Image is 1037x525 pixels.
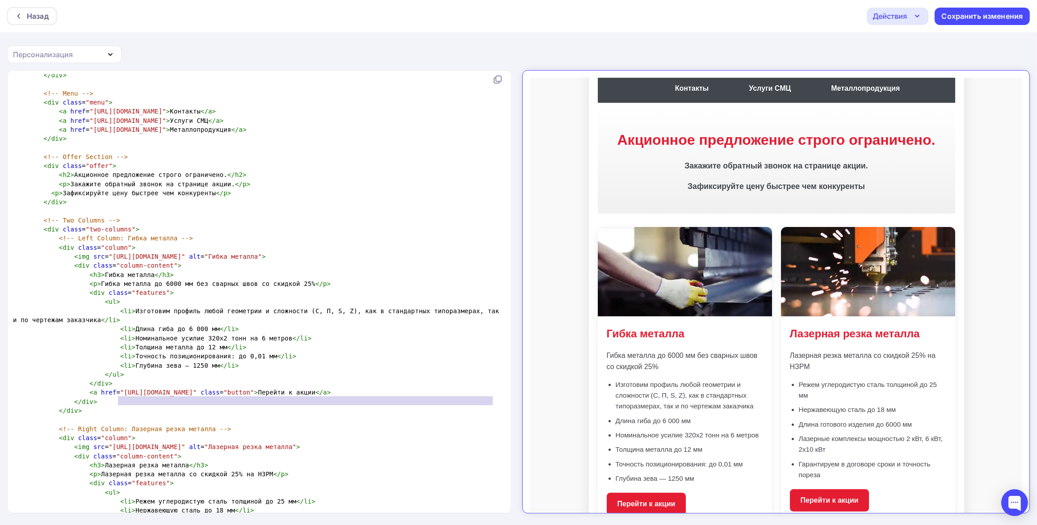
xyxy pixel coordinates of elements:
[243,181,247,188] span: p
[120,325,124,332] span: <
[86,226,135,233] span: "two-columns"
[89,462,93,469] span: <
[235,362,239,369] span: >
[109,443,185,450] span: "[URL][DOMAIN_NAME]"
[63,71,67,79] span: >
[47,226,59,233] span: div
[44,90,93,97] span: <!-- Menu -->
[132,498,136,505] span: >
[269,341,416,352] li: Длина готового изделия до 6000 мм
[205,253,262,260] span: "Гибка металла"
[867,8,928,25] button: Действия
[13,353,296,360] span: Точность позиционирования: до 0,01 мм
[109,99,113,106] span: >
[13,280,331,287] span: Гибка металла до 6000 мм без сварных швов со скидкой 25%
[59,189,63,197] span: >
[63,198,67,206] span: >
[13,479,174,487] span: =
[116,316,120,323] span: >
[13,49,73,60] div: Персонализация
[124,353,132,360] span: li
[78,443,90,450] span: img
[109,298,116,305] span: ul
[59,244,63,251] span: <
[178,262,182,269] span: >
[132,344,136,351] span: >
[132,244,136,251] span: >
[93,462,101,469] span: h3
[13,307,503,323] span: Изготовим профиль любой геометрии и сложности (С, П, S, Z), как в стандартных типоразмерах, так и...
[86,302,233,334] li: Изготовим профиль любой геометрии и сложности (С, П, S, Z), как в стандартных типоразмерах, так и...
[13,117,223,124] span: = Услуги СМЦ
[311,498,315,505] span: >
[74,253,78,260] span: <
[262,253,266,260] span: >
[93,253,105,260] span: src
[227,344,235,351] span: </
[109,489,116,496] span: ul
[13,462,208,469] span: Лазерная резка металла
[269,302,416,323] li: Режем углеродистую сталь толщиной до 25 мм
[13,162,117,169] span: =
[247,181,251,188] span: >
[124,344,132,351] span: li
[71,126,86,133] span: href
[86,381,233,392] li: Точность позиционирования: до 0,01 мм
[120,362,124,369] span: <
[132,353,136,360] span: >
[78,407,82,414] span: >
[13,498,315,505] span: Режем углеродистую сталь толщиной до 25 мм
[277,353,285,360] span: </
[235,171,243,178] span: h2
[189,443,201,450] span: alt
[235,344,243,351] span: li
[124,307,132,315] span: li
[212,108,216,115] span: >
[113,371,120,378] span: ul
[63,434,74,441] span: div
[13,244,135,251] span: =
[216,189,223,197] span: </
[97,280,101,287] span: >
[285,470,289,478] span: >
[120,353,124,360] span: <
[63,117,67,124] span: a
[269,356,416,378] li: Лазерные комплексы мощностью 2 кВт, 6 кВт, 2х10 кВт
[47,99,59,106] span: div
[113,162,117,169] span: >
[44,217,120,224] span: <!-- Two Columns -->
[86,338,233,349] li: Длина гиба до 6 000 мм
[120,498,124,505] span: <
[51,198,63,206] span: div
[132,362,136,369] span: >
[132,507,136,514] span: >
[13,470,289,478] span: Лазерная резка металла со скидкой 25% на НЗРМ
[71,108,86,115] span: href
[132,289,170,296] span: "features"
[166,117,170,124] span: >
[205,443,297,450] span: "Лазерная резка металла"
[13,453,181,460] span: =
[216,117,220,124] span: a
[72,51,421,74] h2: Акционное предложение строго ограничено.
[89,126,166,133] span: "[URL][DOMAIN_NAME]"
[323,280,327,287] span: p
[59,171,63,178] span: <
[204,462,208,469] span: >
[178,453,182,460] span: >
[223,389,254,396] span: "button"
[109,479,128,487] span: class
[59,425,231,433] span: <!-- Right Column: Лазерная резка металла -->
[120,307,124,315] span: <
[74,398,82,405] span: </
[44,135,51,142] span: </
[89,289,93,296] span: <
[189,253,201,260] span: alt
[89,280,93,287] span: <
[44,226,48,233] span: <
[124,498,132,505] span: li
[63,126,67,133] span: a
[13,344,247,351] span: Толщина металла до 12 мм
[63,226,82,233] span: class
[243,344,247,351] span: >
